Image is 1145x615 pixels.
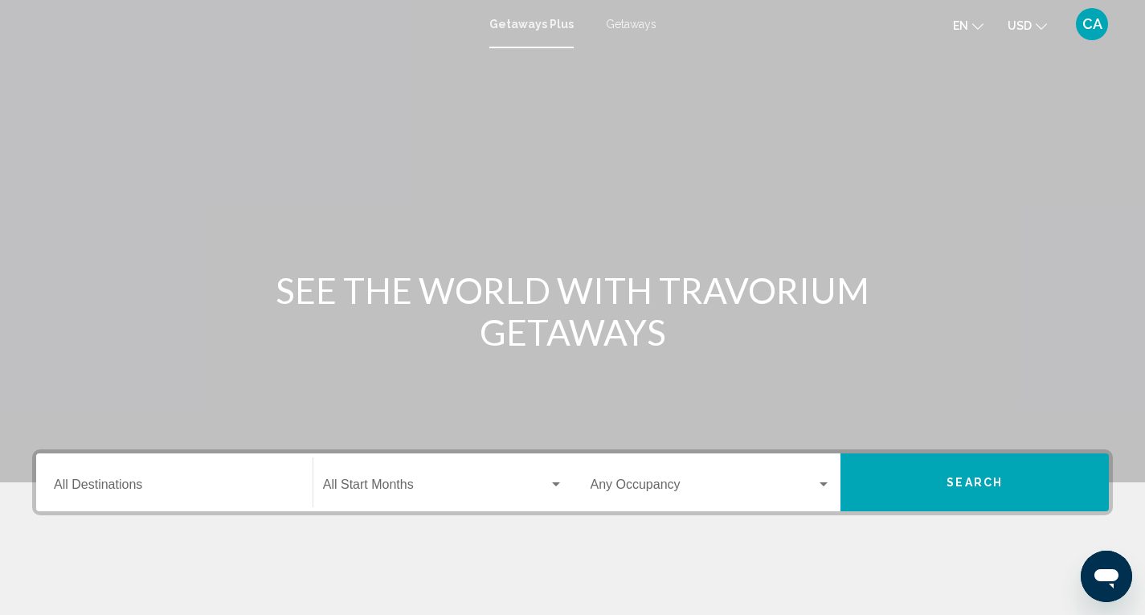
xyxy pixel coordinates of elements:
span: en [953,19,968,32]
button: User Menu [1071,7,1113,41]
div: Search widget [36,453,1109,511]
span: Search [947,477,1003,490]
button: Search [840,453,1109,511]
span: CA [1082,16,1102,32]
h1: SEE THE WORLD WITH TRAVORIUM GETAWAYS [272,269,874,353]
iframe: Button to launch messaging window [1081,551,1132,602]
a: Getaways Plus [489,18,574,31]
a: Getaways [606,18,656,31]
button: Change language [953,14,983,37]
button: Change currency [1008,14,1047,37]
a: Travorium [32,8,473,40]
span: USD [1008,19,1032,32]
